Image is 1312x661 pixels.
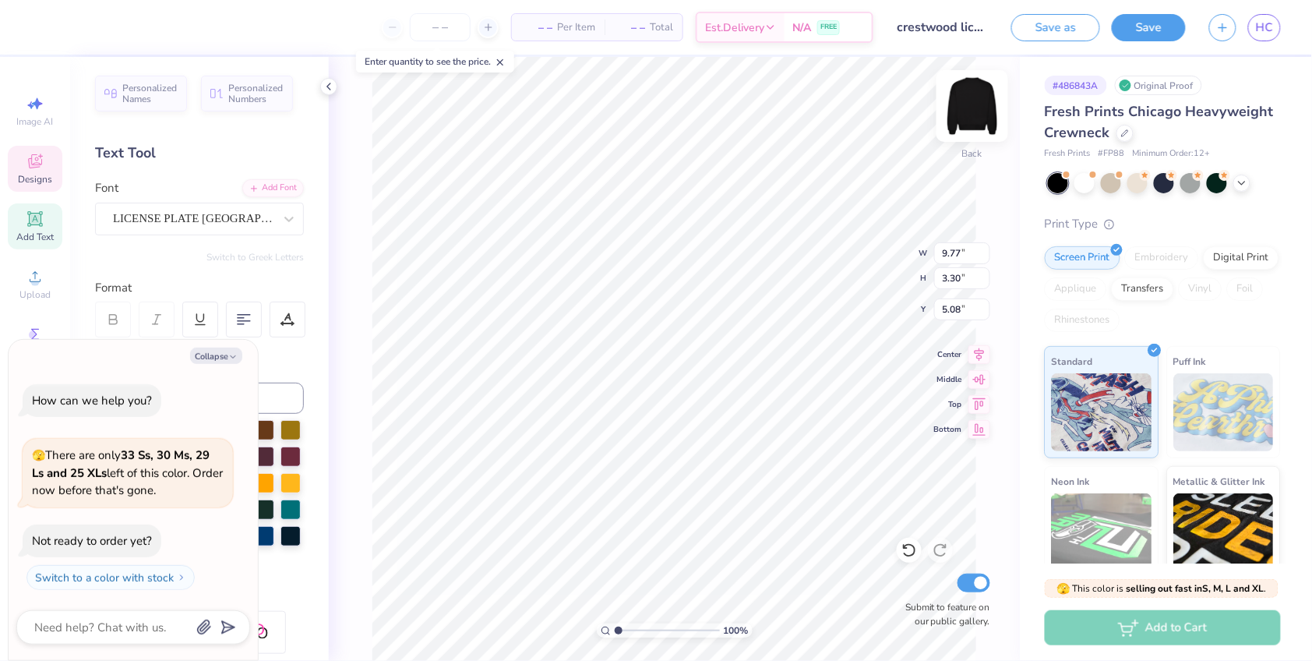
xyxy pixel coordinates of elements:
span: Puff Ink [1174,353,1207,369]
strong: 33 Ss, 30 Ms, 29 Ls and 25 XLs [32,447,210,481]
label: Submit to feature on our public gallery. [897,600,990,628]
button: Save as [1011,14,1100,41]
span: FREE [820,22,837,33]
div: Format [95,279,305,297]
span: Center [934,349,962,360]
span: # FP88 [1099,147,1125,161]
div: Not ready to order yet? [32,533,152,549]
span: Fresh Prints [1045,147,1091,161]
span: Neon Ink [1052,473,1090,490]
div: Embroidery [1125,246,1199,270]
span: Personalized Numbers [228,83,284,104]
span: 🫣 [1057,581,1070,596]
div: Foil [1227,277,1264,301]
span: Image AI [17,115,54,128]
span: 100 % [724,624,749,638]
img: Metallic & Glitter Ink [1174,493,1275,571]
img: Neon Ink [1052,493,1152,571]
span: There are only left of this color. Order now before that's gone. [32,447,223,498]
span: This color is . [1057,581,1267,596]
div: Rhinestones [1045,309,1120,332]
div: Applique [1045,277,1107,301]
div: How can we help you? [32,393,152,408]
input: – – [410,13,471,41]
span: Standard [1052,353,1093,369]
img: Back [941,75,1003,137]
label: Font [95,179,118,197]
span: Per Item [557,19,595,36]
div: Transfers [1112,277,1174,301]
button: Save [1112,14,1186,41]
span: Metallic & Glitter Ink [1174,473,1266,490]
img: Standard [1052,373,1152,451]
div: Back [962,147,982,161]
span: Personalized Names [122,83,178,104]
span: Est. Delivery [705,19,764,36]
button: Switch to a color with stock [26,565,195,590]
span: Fresh Prints Chicago Heavyweight Crewneck [1045,102,1274,142]
span: Designs [18,173,52,186]
span: Top [934,399,962,410]
div: Enter quantity to see the price. [356,51,514,72]
div: Print Type [1045,215,1281,233]
span: N/A [792,19,811,36]
div: Screen Print [1045,246,1120,270]
span: Add Text [16,231,54,243]
input: Untitled Design [885,12,1000,43]
span: Middle [934,374,962,385]
button: Switch to Greek Letters [206,251,304,263]
div: Add Font [242,179,304,197]
span: HC [1256,19,1273,37]
span: Total [650,19,673,36]
div: Original Proof [1115,76,1202,95]
span: Upload [19,288,51,301]
span: Minimum Order: 12 + [1133,147,1211,161]
a: HC [1248,14,1281,41]
img: Puff Ink [1174,373,1275,451]
span: Bottom [934,424,962,435]
span: – – [614,19,645,36]
span: 🫣 [32,448,45,463]
strong: selling out fast in S, M, L and XL [1127,582,1264,595]
div: # 486843A [1045,76,1107,95]
button: Collapse [190,348,242,364]
div: Vinyl [1179,277,1222,301]
img: Switch to a color with stock [177,573,186,582]
span: – – [521,19,552,36]
div: Digital Print [1204,246,1279,270]
div: Text Tool [95,143,304,164]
